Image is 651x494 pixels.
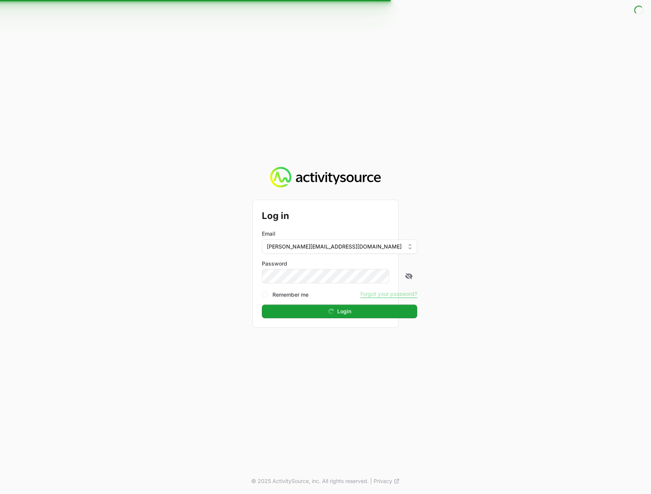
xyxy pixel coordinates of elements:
[262,209,417,223] h2: Log in
[370,477,372,485] span: |
[262,260,417,267] label: Password
[272,291,308,299] label: Remember me
[262,305,417,318] button: Login
[270,167,380,188] img: Activity Source
[251,477,369,485] p: © 2025 ActivitySource, inc. All rights reserved.
[374,477,400,485] a: Privacy
[262,230,275,238] label: Email
[267,243,402,250] span: [PERSON_NAME][EMAIL_ADDRESS][DOMAIN_NAME]
[262,239,417,254] button: [PERSON_NAME][EMAIL_ADDRESS][DOMAIN_NAME]
[337,307,351,316] span: Login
